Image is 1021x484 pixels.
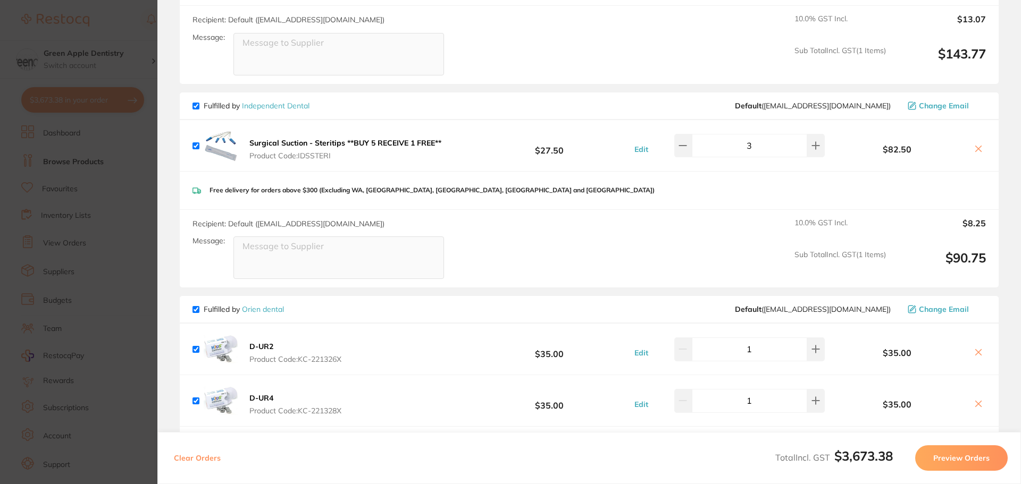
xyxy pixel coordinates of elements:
[735,101,891,110] span: orders@independentdental.com.au
[827,348,967,358] b: $35.00
[631,348,651,358] button: Edit
[794,250,886,279] span: Sub Total Incl. GST ( 1 Items)
[249,342,273,351] b: D-UR2
[470,339,629,359] b: $35.00
[249,138,441,148] b: Surgical Suction - Steritips **BUY 5 RECEIVE 1 FREE**
[735,305,891,313] span: sales@orien.com.au
[631,400,651,409] button: Edit
[204,332,238,366] img: c255b3QweA
[894,46,986,75] output: $143.77
[919,305,969,313] span: Change Email
[827,145,967,154] b: $82.50
[204,384,238,418] img: dmJhYmMxOQ
[775,452,893,463] span: Total Incl. GST
[470,136,629,156] b: $27.50
[246,342,345,364] button: D-UR2 Product Code:KC-221326X
[204,101,309,110] p: Fulfilled by
[905,304,986,314] button: Change Email
[249,355,341,363] span: Product Code: KC-221326X
[834,448,893,464] b: $3,673.38
[193,33,225,42] label: Message:
[249,406,341,415] span: Product Code: KC-221328X
[171,445,224,471] button: Clear Orders
[193,236,225,245] label: Message:
[470,391,629,411] b: $35.00
[919,101,969,110] span: Change Email
[894,14,986,38] output: $13.07
[246,393,345,415] button: D-UR4 Product Code:KC-221328X
[905,101,986,111] button: Change Email
[794,46,886,75] span: Sub Total Incl. GST ( 1 Items)
[894,218,986,242] output: $8.25
[204,129,238,163] img: Z2w1dnpwbQ
[249,393,273,403] b: D-UR4
[631,145,651,154] button: Edit
[242,304,284,314] a: Orien dental
[894,250,986,279] output: $90.75
[794,218,886,242] span: 10.0 % GST Incl.
[249,151,441,160] span: Product Code: IDSSTERI
[735,304,761,314] b: Default
[193,15,384,24] span: Recipient: Default ( [EMAIL_ADDRESS][DOMAIN_NAME] )
[204,305,284,313] p: Fulfilled by
[242,101,309,111] a: Independent Dental
[735,101,761,111] b: Default
[915,445,1008,471] button: Preview Orders
[794,14,886,38] span: 10.0 % GST Incl.
[246,138,445,160] button: Surgical Suction - Steritips **BUY 5 RECEIVE 1 FREE** Product Code:IDSSTERI
[193,219,384,228] span: Recipient: Default ( [EMAIL_ADDRESS][DOMAIN_NAME] )
[210,186,655,194] p: Free delivery for orders above $300 (Excluding WA, [GEOGRAPHIC_DATA], [GEOGRAPHIC_DATA], [GEOGRAP...
[827,400,967,409] b: $35.00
